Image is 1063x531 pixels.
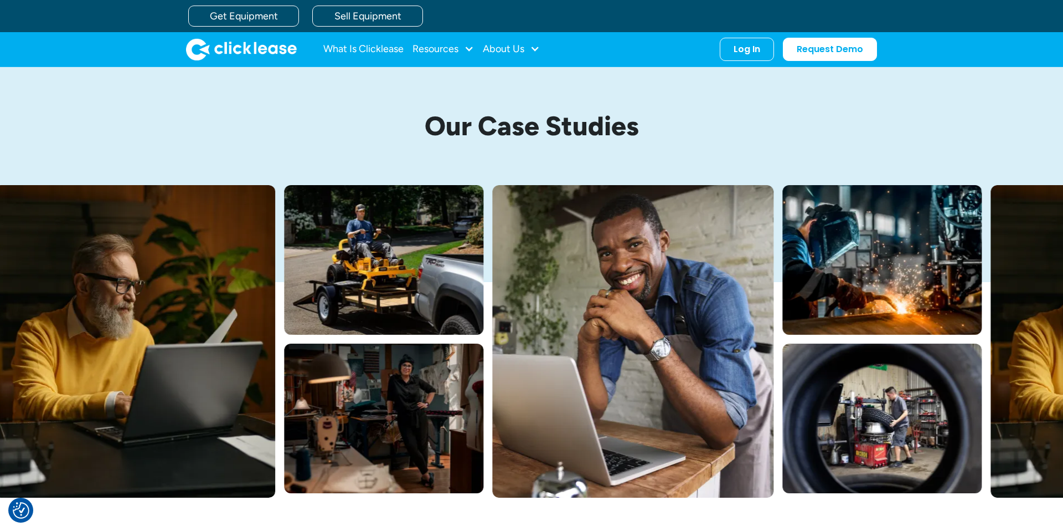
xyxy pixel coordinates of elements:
[483,38,540,60] div: About Us
[271,111,792,141] h1: Our Case Studies
[186,38,297,60] img: Clicklease logo
[734,44,760,55] div: Log In
[284,344,483,493] img: a woman standing next to a sewing machine
[13,502,29,519] img: Revisit consent button
[492,185,773,498] img: A smiling man in a blue shirt and apron leaning over a table with a laptop
[186,38,297,60] a: home
[312,6,423,27] a: Sell Equipment
[13,502,29,519] button: Consent Preferences
[783,38,877,61] a: Request Demo
[782,185,982,335] img: A welder in a large mask working on a large pipe
[323,38,404,60] a: What Is Clicklease
[782,344,982,493] img: A man fitting a new tire on a rim
[188,6,299,27] a: Get Equipment
[412,38,474,60] div: Resources
[284,185,483,335] img: Man with hat and blue shirt driving a yellow lawn mower onto a trailer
